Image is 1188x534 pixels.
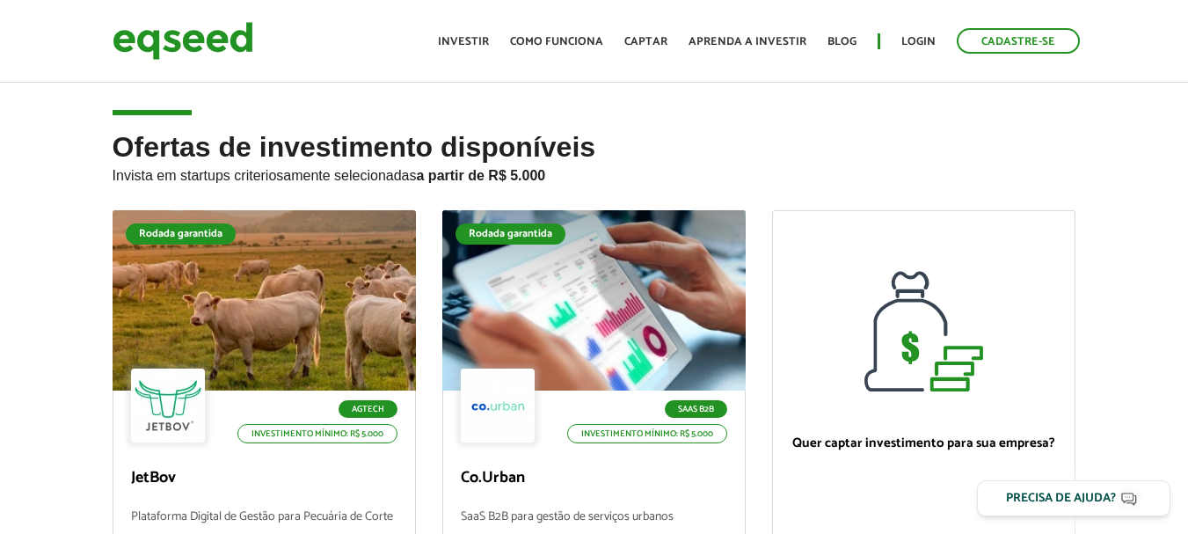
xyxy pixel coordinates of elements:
[237,424,397,443] p: Investimento mínimo: R$ 5.000
[957,28,1080,54] a: Cadastre-se
[113,18,253,64] img: EqSeed
[567,424,727,443] p: Investimento mínimo: R$ 5.000
[339,400,397,418] p: Agtech
[417,168,546,183] strong: a partir de R$ 5.000
[665,400,727,418] p: SaaS B2B
[456,223,565,245] div: Rodada garantida
[510,36,603,48] a: Como funciona
[827,36,856,48] a: Blog
[131,469,397,488] p: JetBov
[791,435,1057,451] p: Quer captar investimento para sua empresa?
[438,36,489,48] a: Investir
[113,132,1076,210] h2: Ofertas de investimento disponíveis
[689,36,806,48] a: Aprenda a investir
[113,163,1076,184] p: Invista em startups criteriosamente selecionadas
[624,36,667,48] a: Captar
[461,469,727,488] p: Co.Urban
[126,223,236,245] div: Rodada garantida
[901,36,936,48] a: Login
